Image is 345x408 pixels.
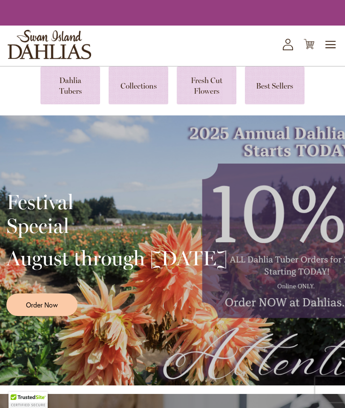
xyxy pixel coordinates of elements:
[26,300,58,310] span: Order Now
[6,293,78,316] a: Order Now
[8,30,91,59] a: store logo
[6,190,227,238] h2: Festival Special
[6,246,227,270] h2: August through [DATE]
